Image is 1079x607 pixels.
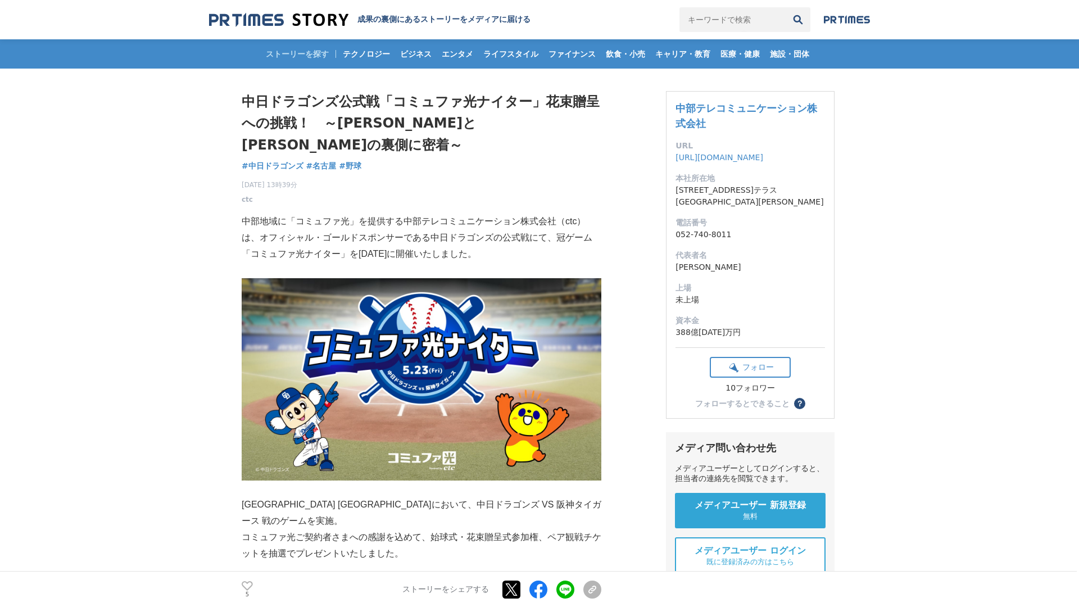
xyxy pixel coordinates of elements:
a: ライフスタイル [479,39,543,69]
a: 医療・健康 [716,39,764,69]
span: 飲食・小売 [601,49,650,59]
span: 無料 [743,511,758,522]
a: ファイナンス [544,39,600,69]
dt: URL [675,140,825,152]
h2: 成果の裏側にあるストーリーをメディアに届ける [357,15,531,25]
div: フォローするとできること [695,400,790,407]
div: 10フォロワー [710,383,791,393]
dt: 上場 [675,282,825,294]
h1: 中日ドラゴンズ公式戦「コミュファ光ナイター」花束贈呈への挑戦！ ～[PERSON_NAME]と[PERSON_NAME]の裏側に密着～ [242,91,601,156]
a: [URL][DOMAIN_NAME] [675,153,763,162]
a: ビジネス [396,39,436,69]
span: ライフスタイル [479,49,543,59]
a: エンタメ [437,39,478,69]
a: テクノロジー [338,39,395,69]
a: 飲食・小売 [601,39,650,69]
button: ？ [794,398,805,409]
dt: 資本金 [675,315,825,327]
a: #中日ドラゴンズ [242,160,303,172]
dt: 電話番号 [675,217,825,229]
span: ？ [796,400,804,407]
span: キャリア・教育 [651,49,715,59]
a: メディアユーザー ログイン 既に登録済みの方はこちら [675,537,826,575]
span: ビジネス [396,49,436,59]
a: 中部テレコミュニケーション株式会社 [675,102,817,129]
p: [GEOGRAPHIC_DATA] [GEOGRAPHIC_DATA]において、中日ドラゴンズ VS 阪神タイガース 戦のゲームを実施。 [242,497,601,529]
input: キーワードで検索 [679,7,786,32]
span: メディアユーザー ログイン [695,545,806,557]
button: フォロー [710,357,791,378]
p: ストーリーをシェアする [402,585,489,595]
a: メディアユーザー 新規登録 無料 [675,493,826,528]
div: メディア問い合わせ先 [675,441,826,455]
span: テクノロジー [338,49,395,59]
dt: 本社所在地 [675,173,825,184]
dd: [PERSON_NAME] [675,261,825,273]
a: #野球 [339,160,361,172]
span: ファイナンス [544,49,600,59]
span: 施設・団体 [765,49,814,59]
span: 既に登録済みの方はこちら [706,557,794,567]
a: 成果の裏側にあるストーリーをメディアに届ける 成果の裏側にあるストーリーをメディアに届ける [209,12,531,28]
p: 中部地域に「コミュファ光」を提供する中部テレコミュニケーション株式会社（ctc）は、オフィシャル・ゴールドスポンサーである中日ドラゴンズの公式戦にて、冠ゲーム「コミュファ光ナイター」を[DATE... [242,214,601,262]
button: 検索 [786,7,810,32]
dd: 388億[DATE]万円 [675,327,825,338]
span: メディアユーザー 新規登録 [695,500,806,511]
dd: 052-740-8011 [675,229,825,241]
span: エンタメ [437,49,478,59]
img: thumbnail_79659950-84a5-11f0-b6a3-517cf64c5aad.png [242,278,601,481]
p: コミュファ光ご契約者さまへの感謝を込めて、始球式・花束贈呈式参加権、ペア観戦チケットを抽選でプレゼントいたしました。 [242,529,601,562]
dd: [STREET_ADDRESS]テラス[GEOGRAPHIC_DATA][PERSON_NAME] [675,184,825,208]
img: prtimes [824,15,870,24]
p: 5 [242,592,253,597]
a: #名古屋 [306,160,337,172]
span: [DATE] 13時39分 [242,180,297,190]
dt: 代表者名 [675,250,825,261]
span: 医療・健康 [716,49,764,59]
img: 成果の裏側にあるストーリーをメディアに届ける [209,12,348,28]
a: キャリア・教育 [651,39,715,69]
div: メディアユーザーとしてログインすると、担当者の連絡先を閲覧できます。 [675,464,826,484]
dd: 未上場 [675,294,825,306]
span: #野球 [339,161,361,171]
span: #中日ドラゴンズ [242,161,303,171]
span: #名古屋 [306,161,337,171]
a: ctc [242,194,253,205]
a: 施設・団体 [765,39,814,69]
